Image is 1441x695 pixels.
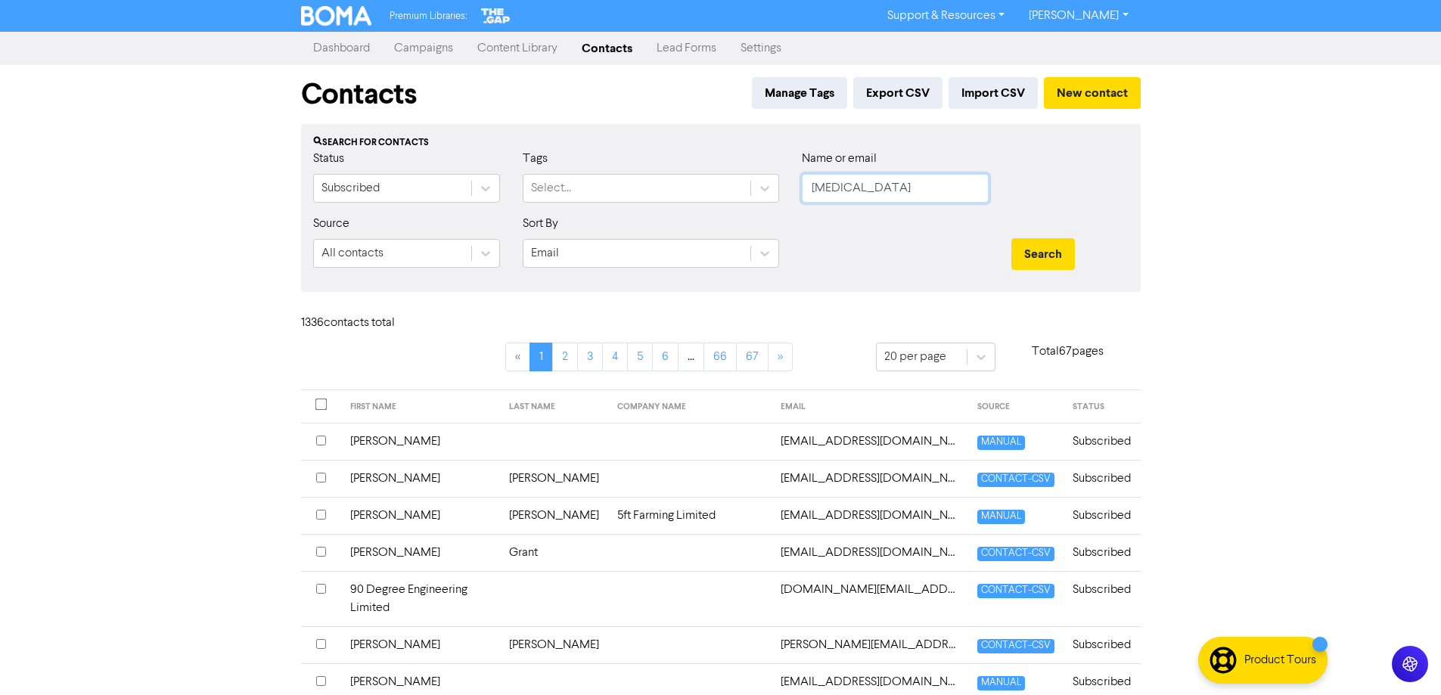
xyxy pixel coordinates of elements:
[627,343,653,371] a: Page 5
[772,460,968,497] td: 32kaipokemp@gmail.com
[602,343,628,371] a: Page 4
[390,11,467,21] span: Premium Libraries:
[977,473,1054,487] span: CONTACT-CSV
[321,179,380,197] div: Subscribed
[1064,497,1140,534] td: Subscribed
[884,348,946,366] div: 20 per page
[1044,77,1141,109] button: New contact
[772,571,968,626] td: 90degree.engineering@gmail.com
[531,244,559,262] div: Email
[853,77,943,109] button: Export CSV
[479,6,512,26] img: The Gap
[728,33,793,64] a: Settings
[995,343,1141,361] p: Total 67 pages
[968,390,1064,424] th: SOURCE
[341,497,500,534] td: [PERSON_NAME]
[802,150,877,168] label: Name or email
[772,390,968,424] th: EMAIL
[523,150,548,168] label: Tags
[500,390,608,424] th: LAST NAME
[768,343,793,371] a: »
[531,179,571,197] div: Select...
[552,343,578,371] a: Page 2
[570,33,644,64] a: Contacts
[1011,238,1075,270] button: Search
[500,626,608,663] td: [PERSON_NAME]
[577,343,603,371] a: Page 3
[500,460,608,497] td: [PERSON_NAME]
[772,497,968,534] td: 5ftfarmerofficial@gmail.com
[1064,390,1140,424] th: STATUS
[1064,571,1140,626] td: Subscribed
[1064,534,1140,571] td: Subscribed
[608,497,772,534] td: 5ft Farming Limited
[382,33,465,64] a: Campaigns
[949,77,1038,109] button: Import CSV
[500,497,608,534] td: [PERSON_NAME]
[875,4,1017,28] a: Support & Resources
[1064,423,1140,460] td: Subscribed
[1365,622,1441,695] iframe: Chat Widget
[977,639,1054,653] span: CONTACT-CSV
[341,390,500,424] th: FIRST NAME
[977,510,1025,524] span: MANUAL
[301,33,382,64] a: Dashboard
[530,343,553,371] a: Page 1 is your current page
[608,390,772,424] th: COMPANY NAME
[977,547,1054,561] span: CONTACT-CSV
[301,6,372,26] img: BOMA Logo
[313,136,1129,150] div: Search for contacts
[703,343,737,371] a: Page 66
[313,150,344,168] label: Status
[977,584,1054,598] span: CONTACT-CSV
[341,534,500,571] td: [PERSON_NAME]
[1017,4,1140,28] a: [PERSON_NAME]
[1064,460,1140,497] td: Subscribed
[500,534,608,571] td: Grant
[341,460,500,497] td: [PERSON_NAME]
[977,676,1025,690] span: MANUAL
[1064,626,1140,663] td: Subscribed
[321,244,384,262] div: All contacts
[523,215,558,233] label: Sort By
[977,436,1025,450] span: MANUAL
[736,343,769,371] a: Page 67
[301,77,417,112] h1: Contacts
[772,626,968,663] td: aaron.condon@nz.sedgwick.com
[465,33,570,64] a: Content Library
[341,423,500,460] td: [PERSON_NAME]
[644,33,728,64] a: Lead Forms
[652,343,679,371] a: Page 6
[752,77,847,109] button: Manage Tags
[301,316,422,330] h6: 1336 contact s total
[313,215,349,233] label: Source
[341,571,500,626] td: 90 Degree Engineering Limited
[341,626,500,663] td: [PERSON_NAME]
[772,534,968,571] td: 8mcmillanave@gmail.com
[772,423,968,460] td: 1codebuilding@gmail.com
